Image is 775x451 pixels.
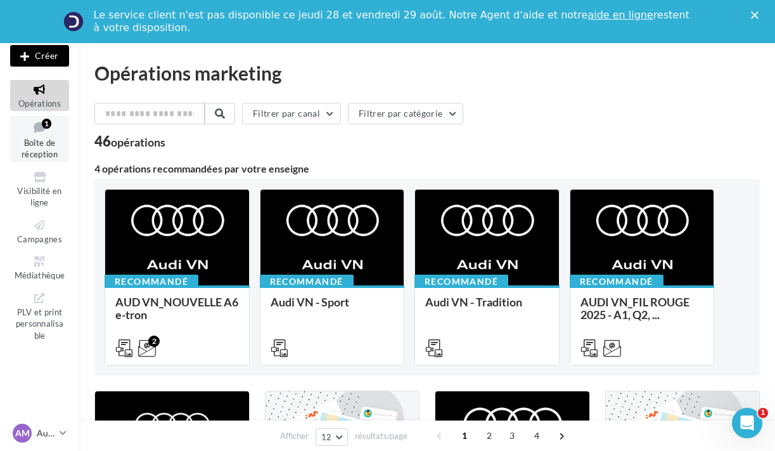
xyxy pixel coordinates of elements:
a: Visibilité en ligne [10,167,69,211]
span: PLV et print personnalisable [16,304,64,341]
a: AM Audi MONTROUGE [10,421,69,445]
span: 3 [502,426,522,446]
div: 4 opérations recommandées par votre enseigne [94,164,760,174]
span: Visibilité en ligne [17,186,61,208]
div: Recommandé [105,275,198,289]
span: Audi VN - Sport [271,295,349,309]
p: Audi MONTROUGE [37,427,54,440]
span: 1 [454,426,475,446]
button: Filtrer par canal [242,103,341,124]
span: AM [15,427,30,440]
button: Créer [10,45,69,67]
span: Audi VN - Tradition [425,295,522,309]
a: Campagnes [10,216,69,247]
iframe: Intercom live chat [732,408,762,438]
span: 12 [321,432,332,442]
span: 2 [479,426,499,446]
a: Boîte de réception1 [10,116,69,162]
div: Opérations marketing [94,63,760,82]
a: PLV et print personnalisable [10,289,69,344]
span: AUDI VN_FIL ROUGE 2025 - A1, Q2, ... [580,295,689,322]
span: Boîte de réception [22,138,58,160]
span: résultats/page [355,430,407,442]
span: AUD VN_NOUVELLE A6 e-tron [115,295,238,322]
span: Afficher [280,430,309,442]
span: Campagnes [17,234,62,244]
a: Médiathèque [10,252,69,283]
div: Fermer [751,11,764,19]
div: opérations [111,136,165,148]
span: 4 [527,426,547,446]
a: Opérations [10,80,69,111]
div: 46 [94,134,165,148]
span: 1 [758,408,768,418]
div: Recommandé [570,275,663,289]
a: aide en ligne [587,9,653,21]
div: Nouvelle campagne [10,45,69,67]
button: 12 [316,428,348,446]
div: 1 [42,119,51,129]
div: Le service client n'est pas disponible ce jeudi 28 et vendredi 29 août. Notre Agent d'aide et not... [94,9,692,34]
div: 2 [148,336,160,347]
div: Recommandé [414,275,508,289]
div: Recommandé [260,275,354,289]
button: Filtrer par catégorie [348,103,463,124]
img: Profile image for Service-Client [63,11,84,32]
span: Médiathèque [15,270,65,280]
span: Opérations [18,98,61,108]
